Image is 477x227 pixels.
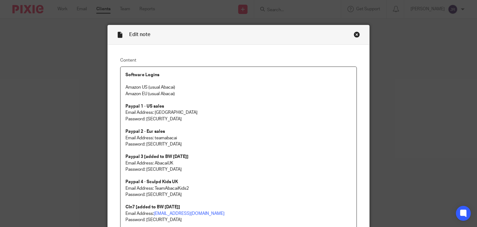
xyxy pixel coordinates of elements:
[129,32,150,37] span: Edit note
[125,155,189,159] strong: Paypal 3 [added to BW [DATE]]
[125,116,352,122] p: Password: [SECURITY_DATA]
[125,166,352,173] p: Password: [SECURITY_DATA]
[125,141,352,147] p: Password: [SECURITY_DATA]
[125,129,165,134] strong: Paypal 2 - Eur sales
[125,73,159,77] strong: Software Logins
[125,91,352,97] p: Amazon EU (usual Abacai)
[125,217,352,223] p: Password: [SECURITY_DATA]
[120,57,357,63] label: Content
[125,160,352,166] p: Email Address: AbacaiUK
[354,31,360,38] div: Close this dialog window
[136,205,180,209] strong: [added to BW [DATE]]
[125,135,352,141] p: Email Address: teamabacai
[125,211,352,217] p: Email Address:
[125,185,352,198] p: Email Address: TeamAbacaiKids2 Password: [SECURITY_DATA]
[125,205,135,209] strong: CIn7
[125,180,178,184] strong: Paypal 4 - Sculpd Kids UK
[125,104,164,109] strong: Paypal 1 - US sales
[125,84,352,90] p: Amazon US (usual Abacai)
[154,211,225,216] a: [EMAIL_ADDRESS][DOMAIN_NAME]
[125,109,352,116] p: Email Address: [GEOGRAPHIC_DATA]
